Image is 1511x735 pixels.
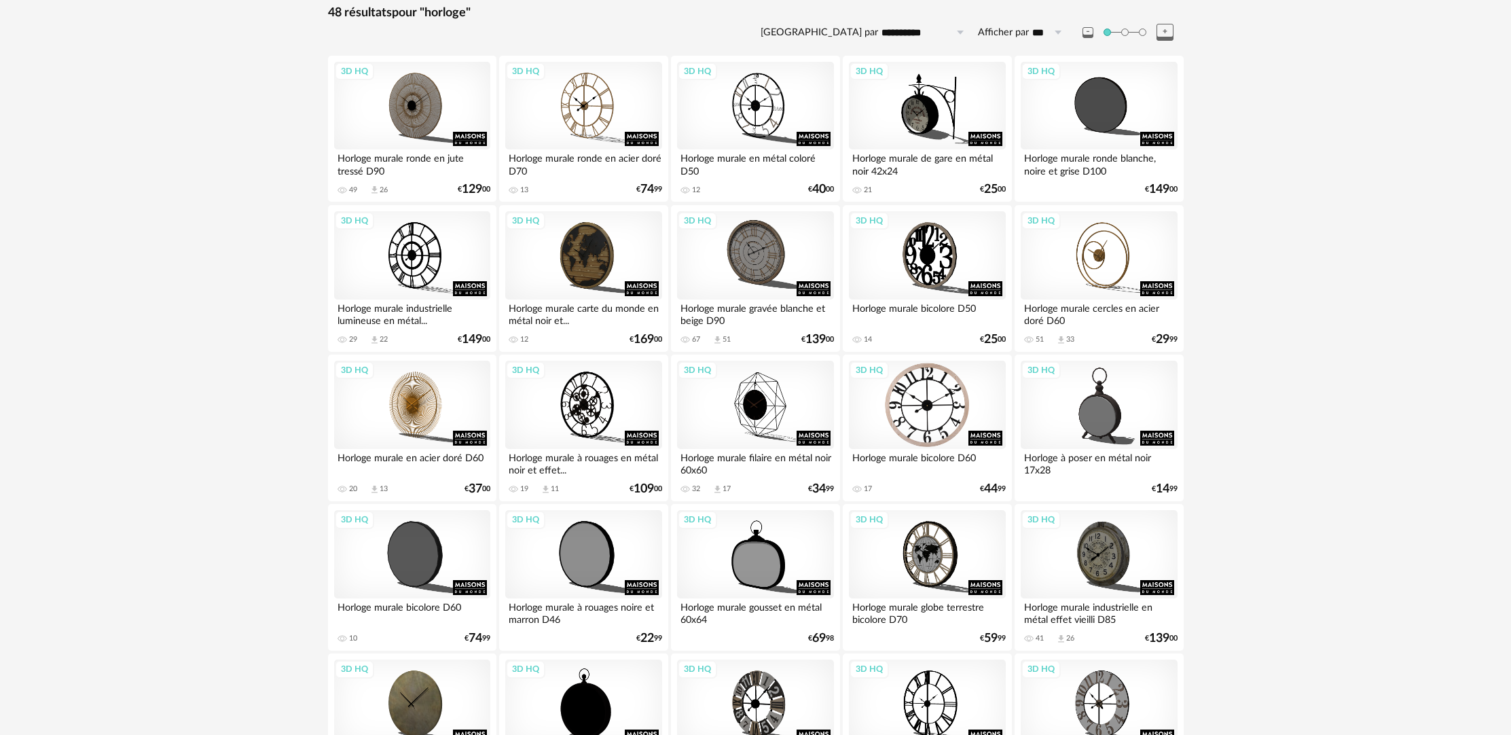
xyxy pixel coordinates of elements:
[984,484,998,494] span: 44
[369,335,380,345] span: Download icon
[812,185,826,194] span: 40
[984,634,998,643] span: 59
[1066,634,1074,643] div: 26
[328,504,496,651] a: 3D HQ Horloge murale bicolore D60 10 €7499
[334,300,490,327] div: Horloge murale industrielle lumineuse en métal...
[1021,449,1177,476] div: Horloge à poser en métal noir 17x28
[850,62,889,80] div: 3D HQ
[677,598,833,626] div: Horloge murale gousset en métal 60x64
[843,504,1011,651] a: 3D HQ Horloge murale globe terrestre bicolore D70 €5999
[328,5,1184,21] div: 48 résultats
[506,511,545,528] div: 3D HQ
[692,335,700,344] div: 67
[808,634,834,643] div: € 98
[630,335,662,344] div: € 00
[1021,149,1177,177] div: Horloge murale ronde blanche, noire et grise D100
[334,149,490,177] div: Horloge murale ronde en jute tressé D90
[692,484,700,494] div: 32
[671,205,839,352] a: 3D HQ Horloge murale gravée blanche et beige D90 67 Download icon 51 €13900
[506,62,545,80] div: 3D HQ
[843,355,1011,501] a: 3D HQ Horloge murale bicolore D60 17 €4499
[505,149,661,177] div: Horloge murale ronde en acier doré D70
[349,634,357,643] div: 10
[465,484,490,494] div: € 00
[843,205,1011,352] a: 3D HQ Horloge murale bicolore D50 14 €2500
[1149,185,1169,194] span: 149
[640,634,654,643] span: 22
[380,185,388,195] div: 26
[980,634,1006,643] div: € 99
[462,335,482,344] span: 149
[712,335,723,345] span: Download icon
[1056,335,1066,345] span: Download icon
[678,511,717,528] div: 3D HQ
[850,660,889,678] div: 3D HQ
[864,484,872,494] div: 17
[1145,185,1178,194] div: € 00
[849,300,1005,327] div: Horloge murale bicolore D50
[369,484,380,495] span: Download icon
[812,634,826,643] span: 69
[850,361,889,379] div: 3D HQ
[678,62,717,80] div: 3D HQ
[630,484,662,494] div: € 00
[505,449,661,476] div: Horloge murale à rouages en métal noir et effet...
[723,335,731,344] div: 51
[712,484,723,495] span: Download icon
[541,484,551,495] span: Download icon
[462,185,482,194] span: 129
[1021,300,1177,327] div: Horloge murale cercles en acier doré D60
[808,185,834,194] div: € 00
[1056,634,1066,644] span: Download icon
[1066,335,1074,344] div: 33
[843,56,1011,202] a: 3D HQ Horloge murale de gare en métal noir 42x24 21 €2500
[678,361,717,379] div: 3D HQ
[499,205,668,352] a: 3D HQ Horloge murale carte du monde en métal noir et... 12 €16900
[1015,355,1183,501] a: 3D HQ Horloge à poser en métal noir 17x28 €1499
[636,634,662,643] div: € 99
[1015,205,1183,352] a: 3D HQ Horloge murale cercles en acier doré D60 51 Download icon 33 €2999
[1021,361,1061,379] div: 3D HQ
[634,484,654,494] span: 109
[506,660,545,678] div: 3D HQ
[1015,504,1183,651] a: 3D HQ Horloge murale industrielle en métal effet vieilli D85 41 Download icon 26 €13900
[849,598,1005,626] div: Horloge murale globe terrestre bicolore D70
[349,484,357,494] div: 20
[634,335,654,344] span: 169
[506,212,545,230] div: 3D HQ
[328,205,496,352] a: 3D HQ Horloge murale industrielle lumineuse en métal... 29 Download icon 22 €14900
[640,185,654,194] span: 74
[850,212,889,230] div: 3D HQ
[1152,484,1178,494] div: € 99
[671,355,839,501] a: 3D HQ Horloge murale filaire en métal noir 60x60 32 Download icon 17 €3499
[380,484,388,494] div: 13
[369,185,380,195] span: Download icon
[984,335,998,344] span: 25
[677,300,833,327] div: Horloge murale gravée blanche et beige D90
[380,335,388,344] div: 22
[328,56,496,202] a: 3D HQ Horloge murale ronde en jute tressé D90 49 Download icon 26 €12900
[864,335,872,344] div: 14
[349,335,357,344] div: 29
[1036,634,1044,643] div: 41
[864,185,872,195] div: 21
[499,56,668,202] a: 3D HQ Horloge murale ronde en acier doré D70 13 €7499
[671,56,839,202] a: 3D HQ Horloge murale en métal coloré D50 12 €4000
[335,361,374,379] div: 3D HQ
[671,504,839,651] a: 3D HQ Horloge murale gousset en métal 60x64 €6998
[723,484,731,494] div: 17
[678,212,717,230] div: 3D HQ
[805,335,826,344] span: 139
[677,149,833,177] div: Horloge murale en métal coloré D50
[1149,634,1169,643] span: 139
[520,335,528,344] div: 12
[505,300,661,327] div: Horloge murale carte du monde en métal noir et...
[458,335,490,344] div: € 00
[1156,484,1169,494] span: 14
[1021,598,1177,626] div: Horloge murale industrielle en métal effet vieilli D85
[349,185,357,195] div: 49
[849,149,1005,177] div: Horloge murale de gare en métal noir 42x24
[1021,62,1061,80] div: 3D HQ
[335,212,374,230] div: 3D HQ
[335,660,374,678] div: 3D HQ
